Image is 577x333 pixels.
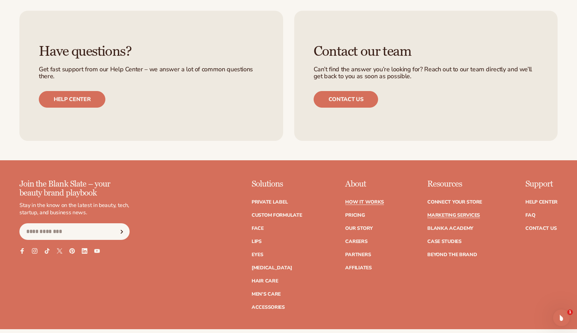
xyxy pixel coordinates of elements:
a: Eyes [252,252,263,257]
a: Case Studies [427,239,462,244]
a: Help Center [525,200,558,205]
h3: Contact our team [314,44,539,59]
button: Subscribe [114,223,129,240]
p: Join the Blank Slate – your beauty brand playbook [19,180,130,198]
p: About [345,180,384,189]
a: Marketing services [427,213,480,218]
a: Help center [39,91,105,108]
a: Contact Us [525,226,557,231]
a: Our Story [345,226,373,231]
a: Beyond the brand [427,252,477,257]
a: Accessories [252,305,285,310]
h3: Have questions? [39,44,264,59]
a: Private label [252,200,288,205]
a: Blanka Academy [427,226,473,231]
a: Affiliates [345,265,371,270]
p: Get fast support from our Help Center – we answer a lot of common questions there. [39,66,264,80]
a: [MEDICAL_DATA] [252,265,292,270]
p: Can’t find the answer you’re looking for? Reach out to our team directly and we’ll get back to yo... [314,66,539,80]
a: Hair Care [252,279,278,283]
a: Custom formulate [252,213,302,218]
a: Contact us [314,91,378,108]
p: Stay in the know on the latest in beauty, tech, startup, and business news. [19,202,130,216]
a: Partners [345,252,371,257]
a: Men's Care [252,292,281,297]
span: 1 [567,309,573,315]
a: Face [252,226,264,231]
a: Connect your store [427,200,482,205]
iframe: Intercom live chat [553,309,570,326]
a: FAQ [525,213,535,218]
a: Careers [345,239,367,244]
p: Support [525,180,558,189]
a: How It Works [345,200,384,205]
a: Pricing [345,213,365,218]
a: Lips [252,239,262,244]
p: Solutions [252,180,302,189]
p: Resources [427,180,482,189]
